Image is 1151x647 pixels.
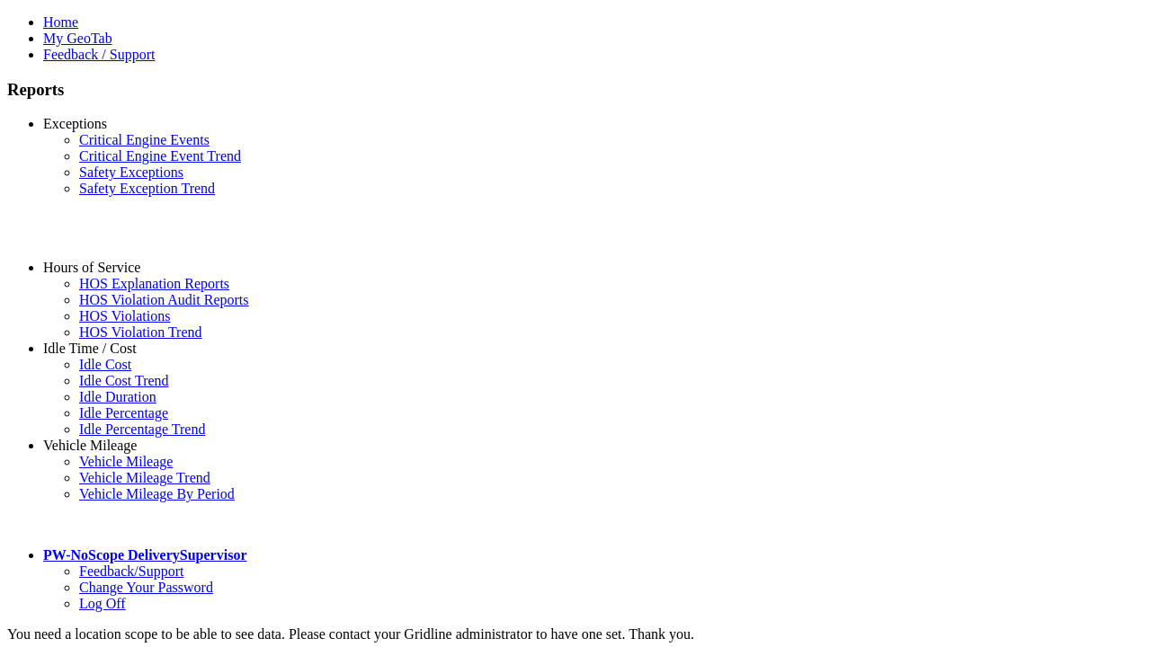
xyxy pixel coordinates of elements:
[79,470,210,485] a: Vehicle Mileage Trend
[79,454,173,469] a: Vehicle Mileage
[79,308,170,323] a: HOS Violations
[79,486,235,501] a: Vehicle Mileage By Period
[79,181,215,196] a: Safety Exception Trend
[79,596,126,611] a: Log Off
[7,80,1144,100] h3: Reports
[43,116,107,131] a: Exceptions
[79,563,183,579] a: Feedback/Support
[79,132,210,147] a: Critical Engine Events
[43,547,246,563] a: PW-NoScope DeliverySupervisor
[79,357,131,372] a: Idle Cost
[79,389,156,404] a: Idle Duration
[79,292,249,307] a: HOS Violation Audit Reports
[7,626,1144,643] div: You need a location scope to be able to see data. Please contact your Gridline administrator to h...
[43,14,78,30] a: Home
[79,276,229,291] a: HOS Explanation Reports
[79,421,205,437] a: Idle Percentage Trend
[79,405,168,421] a: Idle Percentage
[79,373,169,388] a: Idle Cost Trend
[79,164,183,180] a: Safety Exceptions
[43,341,137,356] a: Idle Time / Cost
[79,324,202,340] a: HOS Violation Trend
[43,260,140,275] a: Hours of Service
[43,31,112,46] a: My GeoTab
[79,580,213,595] a: Change Your Password
[79,148,241,164] a: Critical Engine Event Trend
[43,47,155,62] a: Feedback / Support
[43,438,137,453] a: Vehicle Mileage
